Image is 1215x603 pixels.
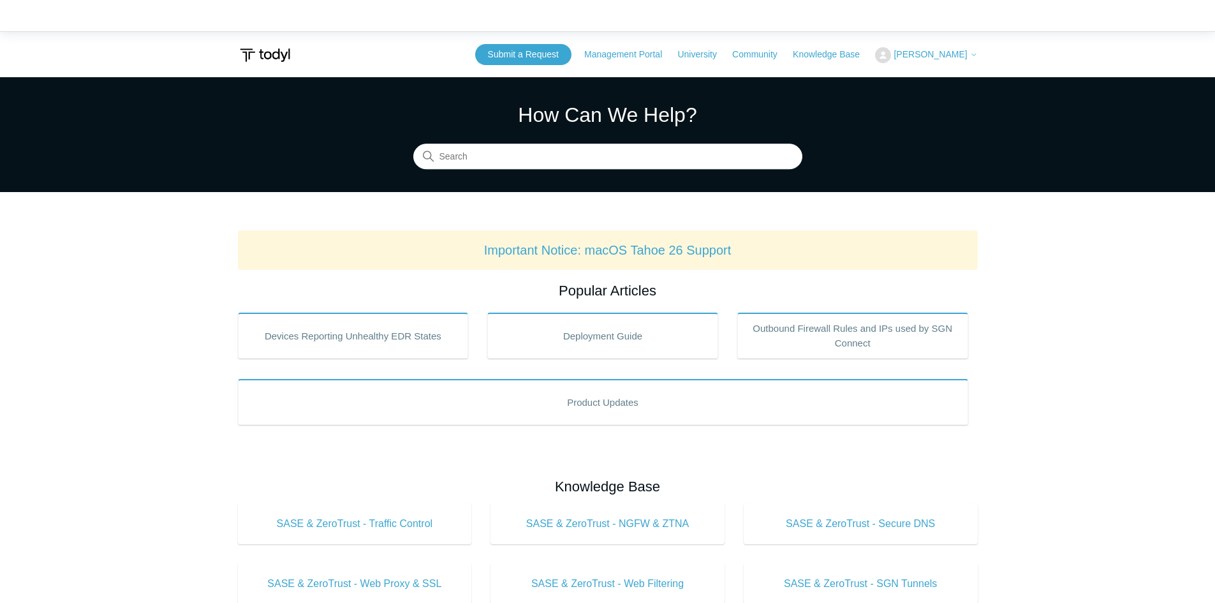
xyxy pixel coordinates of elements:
[763,576,959,592] span: SASE & ZeroTrust - SGN Tunnels
[793,48,873,61] a: Knowledge Base
[894,49,967,59] span: [PERSON_NAME]
[744,503,978,544] a: SASE & ZeroTrust - Secure DNS
[413,144,802,170] input: Search
[257,516,453,532] span: SASE & ZeroTrust - Traffic Control
[510,516,705,532] span: SASE & ZeroTrust - NGFW & ZTNA
[238,503,472,544] a: SASE & ZeroTrust - Traffic Control
[475,44,571,65] a: Submit a Request
[737,313,968,359] a: Outbound Firewall Rules and IPs used by SGN Connect
[238,280,978,301] h2: Popular Articles
[487,313,718,359] a: Deployment Guide
[238,43,292,67] img: Todyl Support Center Help Center home page
[677,48,729,61] a: University
[510,576,705,592] span: SASE & ZeroTrust - Web Filtering
[238,313,469,359] a: Devices Reporting Unhealthy EDR States
[763,516,959,532] span: SASE & ZeroTrust - Secure DNS
[490,503,725,544] a: SASE & ZeroTrust - NGFW & ZTNA
[257,576,453,592] span: SASE & ZeroTrust - Web Proxy & SSL
[584,48,675,61] a: Management Portal
[875,47,977,63] button: [PERSON_NAME]
[484,243,732,257] a: Important Notice: macOS Tahoe 26 Support
[413,100,802,130] h1: How Can We Help?
[732,48,790,61] a: Community
[238,379,968,425] a: Product Updates
[238,476,978,497] h2: Knowledge Base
